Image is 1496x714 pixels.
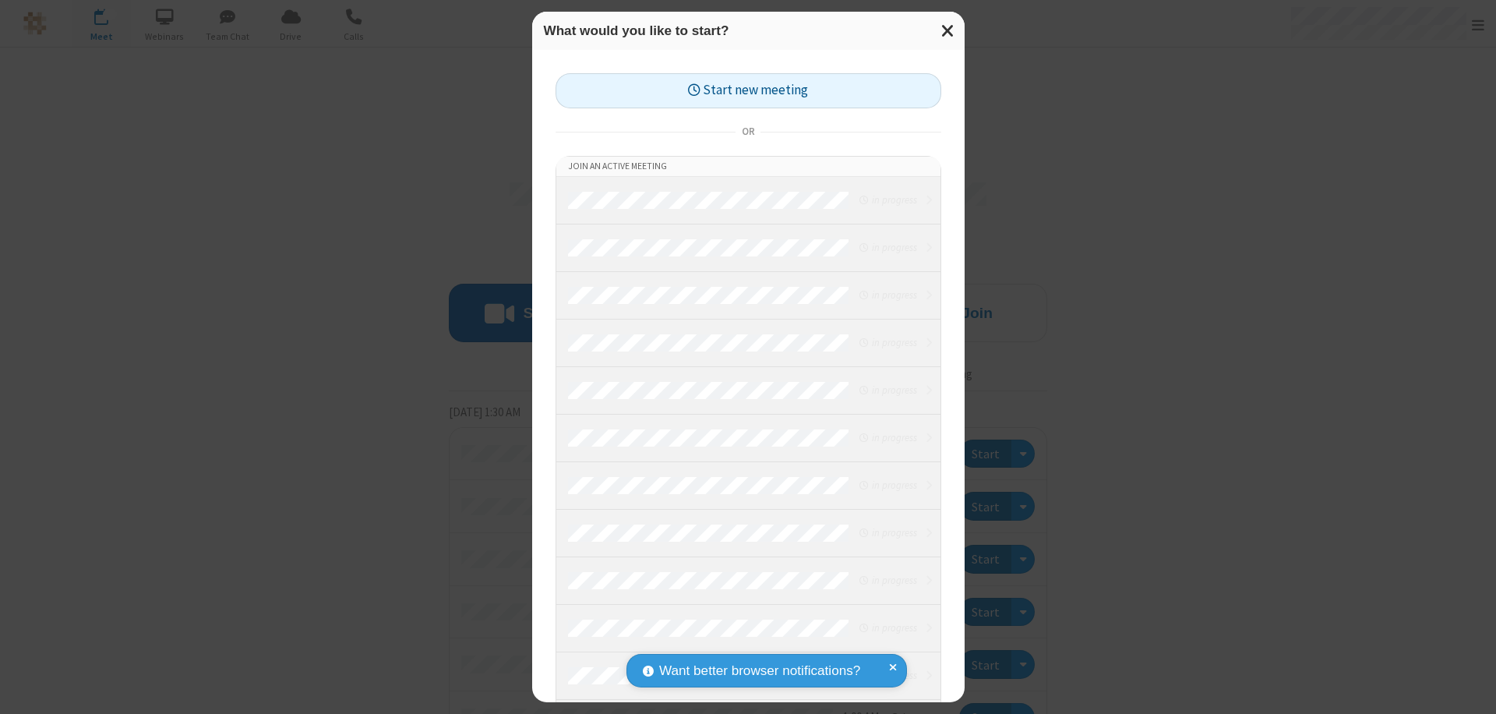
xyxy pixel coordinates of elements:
em: in progress [859,240,916,255]
em: in progress [859,478,916,493]
em: in progress [859,573,916,588]
button: Start new meeting [556,73,941,108]
h3: What would you like to start? [544,23,953,38]
em: in progress [859,383,916,398]
li: Join an active meeting [556,157,940,177]
span: or [736,121,760,143]
em: in progress [859,288,916,302]
em: in progress [859,335,916,350]
em: in progress [859,620,916,635]
button: Close modal [932,12,965,50]
em: in progress [859,430,916,445]
em: in progress [859,525,916,540]
em: in progress [859,193,916,207]
span: Want better browser notifications? [659,661,860,681]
